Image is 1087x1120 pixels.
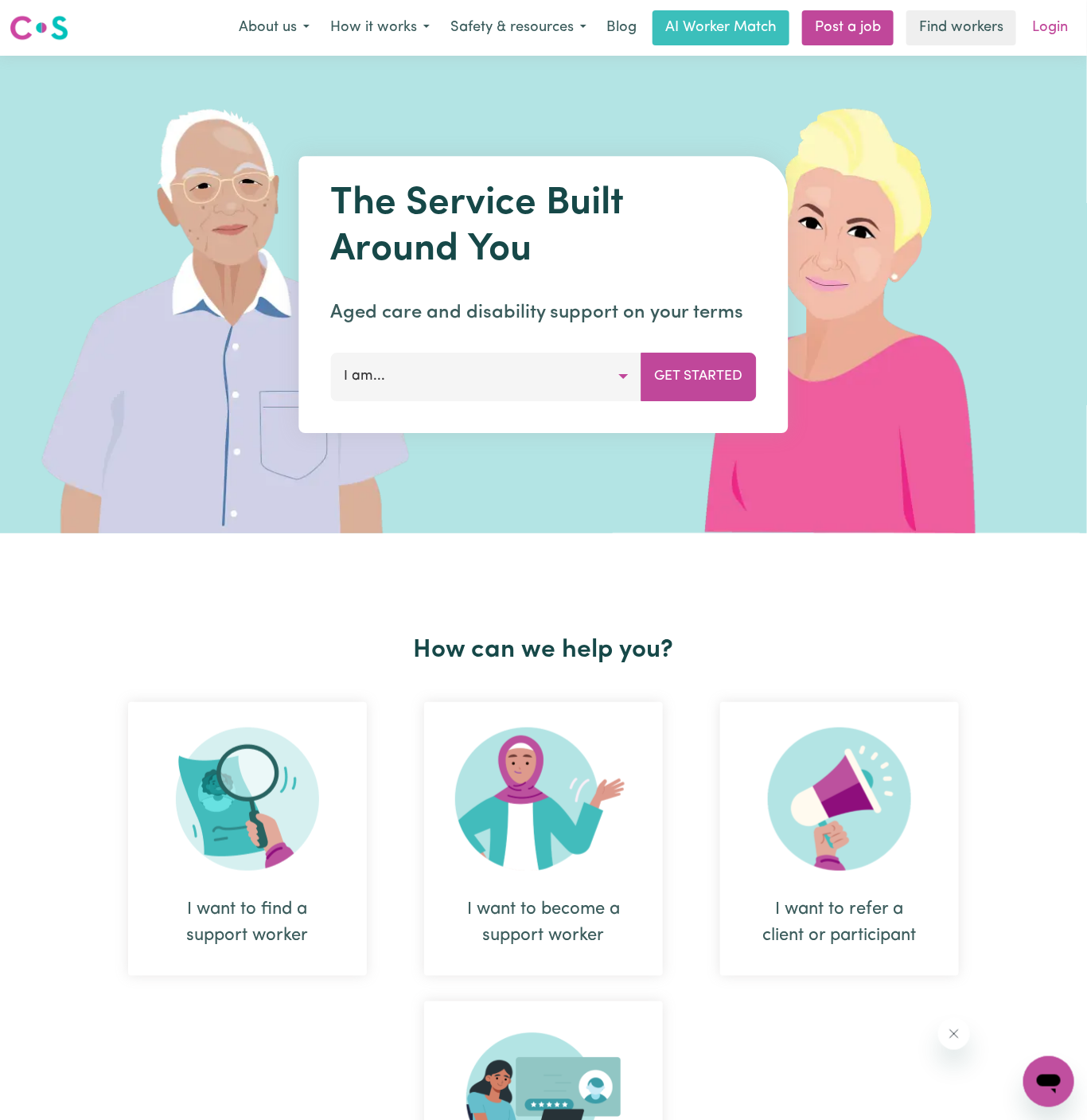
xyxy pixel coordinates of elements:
[641,353,757,400] button: Get Started
[166,896,329,949] div: I want to find a support worker
[758,896,921,949] div: I want to refer a client or participant
[1023,10,1077,45] a: Login
[906,10,1016,45] a: Find workers
[99,635,988,665] h2: How can we help you?
[320,11,440,45] button: How it works
[128,702,367,976] div: I want to find a support worker
[802,10,894,45] a: Post a job
[938,1018,970,1050] iframe: Close message
[424,702,663,976] div: I want to become a support worker
[440,11,597,45] button: Safety & resources
[455,728,632,871] img: Become Worker
[720,702,959,976] div: I want to refer a client or participant
[462,896,625,949] div: I want to become a support worker
[653,10,789,45] a: AI Worker Match
[228,11,320,45] button: About us
[10,11,96,24] span: Need any help?
[10,10,68,46] a: Careseekers logo
[597,10,646,45] a: Blog
[176,728,319,871] img: Search
[768,728,911,871] img: Refer
[1023,1056,1074,1107] iframe: Button to launch messaging window
[331,299,757,327] p: Aged care and disability support on your terms
[331,353,642,400] button: I am...
[331,181,757,273] h1: The Service Built Around You
[10,14,68,42] img: Careseekers logo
